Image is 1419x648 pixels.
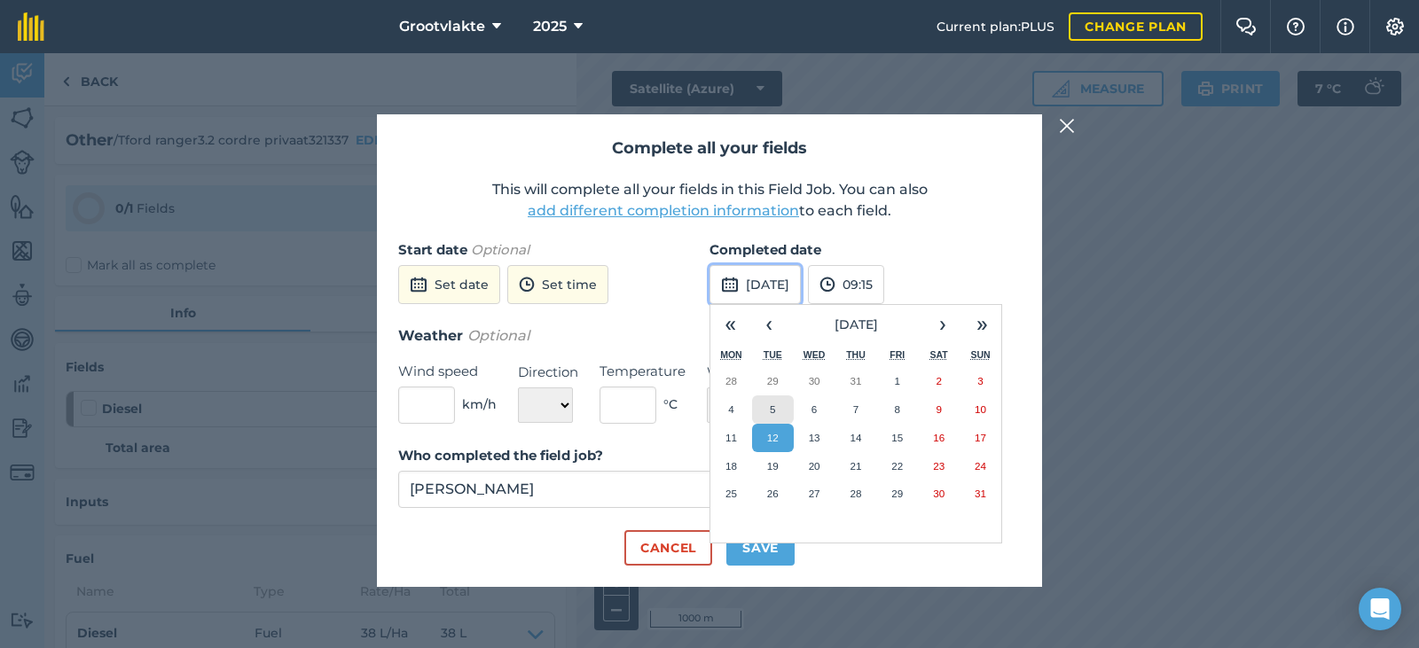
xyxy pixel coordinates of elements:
button: 30 July 2025 [794,367,835,395]
label: Direction [518,362,578,383]
button: [DATE] [788,305,923,344]
abbr: 3 August 2025 [977,375,983,386]
span: Grootvlakte [399,16,485,37]
img: A question mark icon [1285,18,1306,35]
em: Optional [467,327,529,344]
button: 26 August 2025 [752,480,794,508]
button: 15 August 2025 [876,424,918,452]
abbr: 22 August 2025 [891,460,903,472]
button: 29 July 2025 [752,367,794,395]
abbr: 19 August 2025 [767,460,779,472]
button: 27 August 2025 [794,480,835,508]
em: Optional [471,241,529,258]
button: 13 August 2025 [794,424,835,452]
button: 3 August 2025 [960,367,1001,395]
span: 2025 [533,16,567,37]
abbr: 5 August 2025 [770,403,775,415]
abbr: 28 August 2025 [850,488,861,499]
abbr: 31 August 2025 [975,488,986,499]
abbr: Sunday [970,349,990,360]
img: svg+xml;base64,PD94bWwgdmVyc2lvbj0iMS4wIiBlbmNvZGluZz0idXRmLTgiPz4KPCEtLSBHZW5lcmF0b3I6IEFkb2JlIE... [519,274,535,295]
abbr: Thursday [846,349,866,360]
button: 29 August 2025 [876,480,918,508]
abbr: 30 August 2025 [933,488,945,499]
label: Wind speed [398,361,497,382]
button: 11 August 2025 [710,424,752,452]
abbr: 11 August 2025 [725,432,737,443]
button: 23 August 2025 [918,452,960,480]
abbr: 18 August 2025 [725,460,737,472]
abbr: Tuesday [764,349,782,360]
abbr: 7 August 2025 [853,403,858,415]
abbr: 2 August 2025 [936,375,941,386]
abbr: 21 August 2025 [850,460,861,472]
button: 9 August 2025 [918,395,960,424]
img: A cog icon [1384,18,1406,35]
button: Set date [398,265,500,304]
abbr: 12 August 2025 [767,432,779,443]
button: add different completion information [528,200,799,222]
button: 19 August 2025 [752,452,794,480]
h3: Weather [398,324,1021,347]
h2: Complete all your fields [398,136,1021,161]
button: Set time [507,265,608,304]
button: 30 August 2025 [918,480,960,508]
button: 16 August 2025 [918,424,960,452]
button: › [923,305,962,344]
abbr: 13 August 2025 [809,432,820,443]
a: Change plan [1069,12,1203,41]
label: Weather [707,362,795,383]
img: Two speech bubbles overlapping with the left bubble in the forefront [1235,18,1257,35]
button: [DATE] [709,265,801,304]
abbr: 10 August 2025 [975,403,986,415]
abbr: Saturday [930,349,948,360]
abbr: 29 July 2025 [767,375,779,386]
strong: Who completed the field job? [398,447,603,464]
abbr: 15 August 2025 [891,432,903,443]
abbr: 31 July 2025 [850,375,861,386]
abbr: 17 August 2025 [975,432,986,443]
button: 6 August 2025 [794,395,835,424]
button: Save [726,530,795,566]
button: Cancel [624,530,712,566]
abbr: 1 August 2025 [895,375,900,386]
button: 31 August 2025 [960,480,1001,508]
abbr: Monday [720,349,742,360]
strong: Completed date [709,241,821,258]
button: 28 July 2025 [710,367,752,395]
img: fieldmargin Logo [18,12,44,41]
abbr: 9 August 2025 [936,403,941,415]
abbr: 26 August 2025 [767,488,779,499]
button: 8 August 2025 [876,395,918,424]
abbr: 29 August 2025 [891,488,903,499]
img: svg+xml;base64,PHN2ZyB4bWxucz0iaHR0cDovL3d3dy53My5vcmcvMjAwMC9zdmciIHdpZHRoPSIxNyIgaGVpZ2h0PSIxNy... [1337,16,1354,37]
button: 21 August 2025 [835,452,877,480]
strong: Start date [398,241,467,258]
img: svg+xml;base64,PD94bWwgdmVyc2lvbj0iMS4wIiBlbmNvZGluZz0idXRmLTgiPz4KPCEtLSBHZW5lcmF0b3I6IEFkb2JlIE... [410,274,427,295]
button: 2 August 2025 [918,367,960,395]
button: 12 August 2025 [752,424,794,452]
button: 20 August 2025 [794,452,835,480]
button: 18 August 2025 [710,452,752,480]
img: svg+xml;base64,PD94bWwgdmVyc2lvbj0iMS4wIiBlbmNvZGluZz0idXRmLTgiPz4KPCEtLSBHZW5lcmF0b3I6IEFkb2JlIE... [819,274,835,295]
p: This will complete all your fields in this Field Job. You can also to each field. [398,179,1021,222]
abbr: 24 August 2025 [975,460,986,472]
abbr: 20 August 2025 [809,460,820,472]
button: 24 August 2025 [960,452,1001,480]
button: 17 August 2025 [960,424,1001,452]
img: svg+xml;base64,PD94bWwgdmVyc2lvbj0iMS4wIiBlbmNvZGluZz0idXRmLTgiPz4KPCEtLSBHZW5lcmF0b3I6IEFkb2JlIE... [721,274,739,295]
img: svg+xml;base64,PHN2ZyB4bWxucz0iaHR0cDovL3d3dy53My5vcmcvMjAwMC9zdmciIHdpZHRoPSIyMiIgaGVpZ2h0PSIzMC... [1059,115,1075,137]
abbr: 25 August 2025 [725,488,737,499]
button: 25 August 2025 [710,480,752,508]
button: ‹ [749,305,788,344]
abbr: 14 August 2025 [850,432,861,443]
abbr: 23 August 2025 [933,460,945,472]
button: 31 July 2025 [835,367,877,395]
abbr: 30 July 2025 [809,375,820,386]
button: 22 August 2025 [876,452,918,480]
abbr: Wednesday [804,349,826,360]
button: 7 August 2025 [835,395,877,424]
span: [DATE] [835,316,878,332]
button: 10 August 2025 [960,395,1001,424]
span: km/h [462,394,497,414]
